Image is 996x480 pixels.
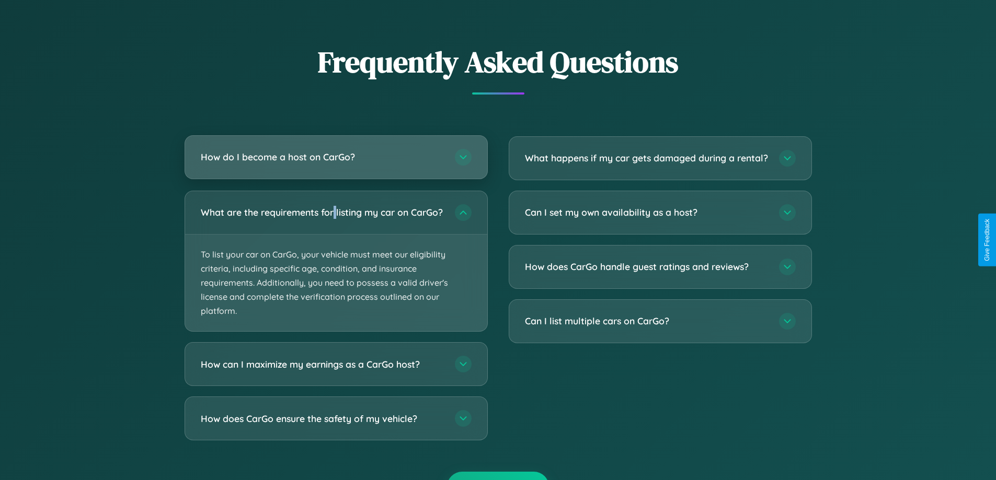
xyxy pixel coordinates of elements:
[525,314,769,327] h3: Can I list multiple cars on CarGo?
[201,150,444,163] h3: How do I become a host on CarGo?
[185,42,812,82] h2: Frequently Asked Questions
[201,206,444,219] h3: What are the requirements for listing my car on CarGo?
[185,235,487,332] p: To list your car on CarGo, your vehicle must meet our eligibility criteria, including specific ag...
[525,151,769,165] h3: What happens if my car gets damaged during a rental?
[201,358,444,371] h3: How can I maximize my earnings as a CarGo host?
[983,219,991,261] div: Give Feedback
[201,412,444,425] h3: How does CarGo ensure the safety of my vehicle?
[525,206,769,219] h3: Can I set my own availability as a host?
[525,260,769,273] h3: How does CarGo handle guest ratings and reviews?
